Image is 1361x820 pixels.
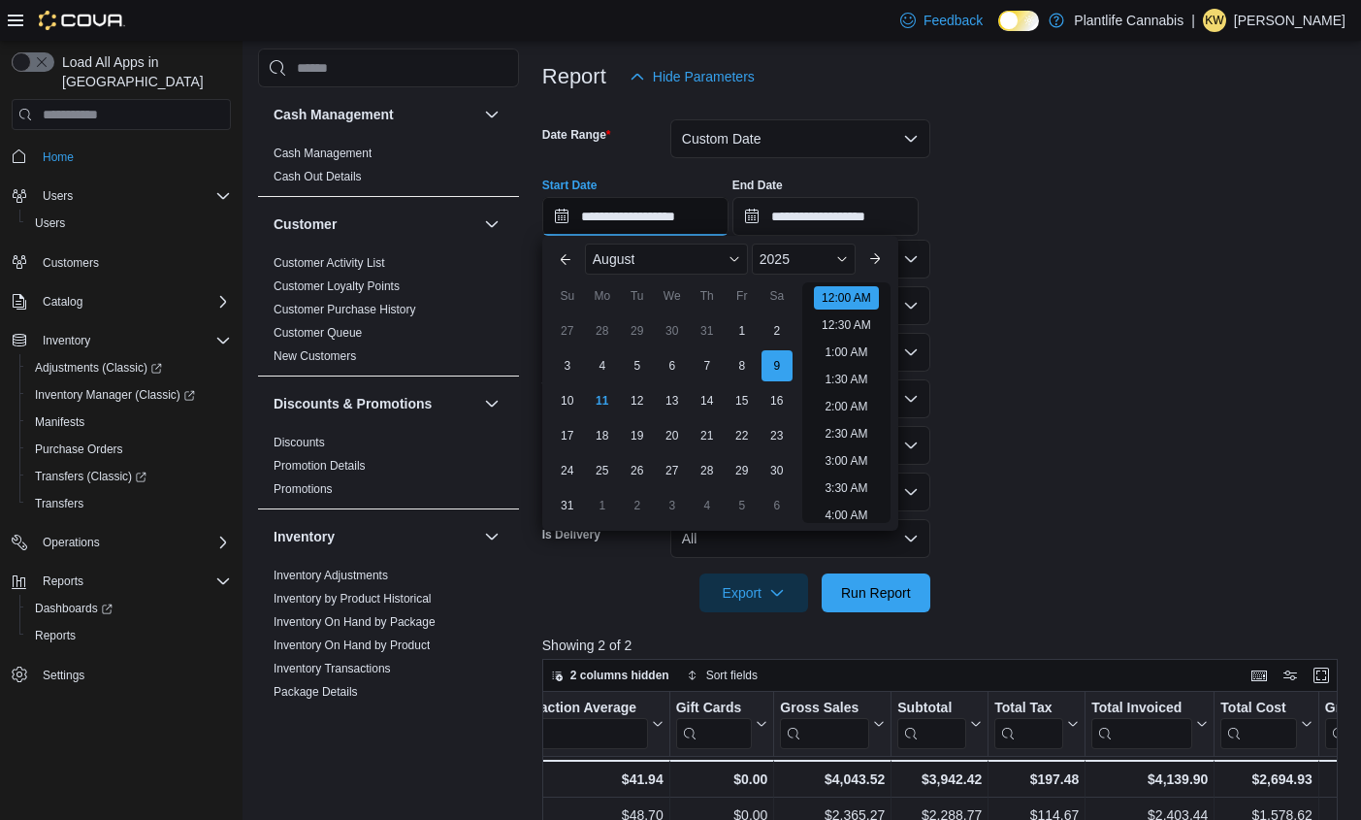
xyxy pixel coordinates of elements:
div: $0.00 [675,768,767,791]
span: Inventory Manager (Classic) [27,383,231,407]
span: Load All Apps in [GEOGRAPHIC_DATA] [54,52,231,91]
span: Home [35,144,231,168]
a: Dashboards [27,597,120,620]
span: Inventory [35,329,231,352]
span: Run Report [841,583,911,603]
li: 12:00 AM [814,286,879,310]
span: Reports [27,624,231,647]
a: Transfers (Classic) [27,465,154,488]
span: Reports [35,628,76,643]
span: Inventory by Product Historical [274,591,432,607]
div: Button. Open the year selector. 2025 is currently selected. [752,244,856,275]
div: Fr [727,280,758,312]
div: Gift Card Sales [675,700,752,749]
button: Reports [35,570,91,593]
li: 12:30 AM [814,313,879,337]
button: Operations [4,529,239,556]
button: Enter fullscreen [1310,664,1333,687]
p: | [1191,9,1195,32]
div: Total Tax [994,700,1063,749]
div: Cash Management [258,142,519,196]
button: Gift Cards [675,700,767,749]
div: Su [552,280,583,312]
div: day-31 [552,490,583,521]
a: Dashboards [19,595,239,622]
div: day-9 [762,350,793,381]
button: Run Report [822,574,930,612]
div: Transaction Average [503,700,647,718]
button: Keyboard shortcuts [1248,664,1271,687]
li: 2:00 AM [817,395,875,418]
button: Settings [4,661,239,689]
span: Inventory [43,333,90,348]
div: day-28 [692,455,723,486]
span: 2025 [760,251,790,267]
div: day-29 [622,315,653,346]
div: day-12 [622,385,653,416]
div: Discounts & Promotions [258,431,519,508]
a: Home [35,146,81,169]
div: $4,139.90 [1091,768,1208,791]
span: Dashboards [27,597,231,620]
div: Kate Wittenberg [1203,9,1226,32]
label: End Date [732,178,783,193]
span: Discounts [274,435,325,450]
div: Total Invoiced [1091,700,1192,749]
div: day-7 [692,350,723,381]
span: Users [43,188,73,204]
span: Settings [35,663,231,687]
div: Total Cost [1220,700,1296,718]
p: Plantlife Cannabis [1074,9,1183,32]
button: Users [35,184,81,208]
a: Inventory Transactions [274,662,391,675]
li: 3:30 AM [817,476,875,500]
div: Gross Sales [780,700,869,718]
ul: Time [802,282,891,523]
a: Inventory On Hand by Package [274,615,436,629]
span: Catalog [35,290,231,313]
input: Dark Mode [998,11,1039,31]
div: Transaction Average [503,700,647,749]
button: Customer [274,214,476,234]
button: All [670,519,930,558]
span: Dashboards [35,601,113,616]
div: day-24 [552,455,583,486]
span: Dark Mode [998,31,999,32]
button: Inventory [4,327,239,354]
p: Showing 2 of 2 [542,636,1345,655]
div: Total Tax [994,700,1063,718]
h3: Cash Management [274,105,394,124]
button: Users [4,182,239,210]
input: Press the down key to enter a popover containing a calendar. Press the escape key to close the po... [542,197,729,236]
div: August, 2025 [550,313,794,523]
div: Subtotal [897,700,966,749]
a: Adjustments (Classic) [27,356,170,379]
div: day-10 [552,385,583,416]
button: Hide Parameters [622,57,762,96]
div: day-1 [727,315,758,346]
button: Purchase Orders [19,436,239,463]
span: Inventory On Hand by Package [274,614,436,630]
img: Cova [39,11,125,30]
div: day-30 [657,315,688,346]
span: 2 columns hidden [570,668,669,683]
div: $4,043.52 [780,768,885,791]
div: We [657,280,688,312]
span: August [593,251,635,267]
div: Button. Open the month selector. August is currently selected. [585,244,748,275]
div: day-28 [587,315,618,346]
input: Press the down key to open a popover containing a calendar. [732,197,919,236]
span: Customer Purchase History [274,302,416,317]
button: Manifests [19,409,239,436]
button: Export [699,574,808,612]
div: Tu [622,280,653,312]
a: Transfers (Classic) [19,463,239,490]
a: Users [27,212,73,235]
div: day-27 [657,455,688,486]
button: Total Cost [1220,700,1312,749]
button: Cash Management [274,105,476,124]
button: Users [19,210,239,237]
div: $41.94 [503,768,663,791]
div: day-11 [587,385,618,416]
div: Customer [258,251,519,376]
